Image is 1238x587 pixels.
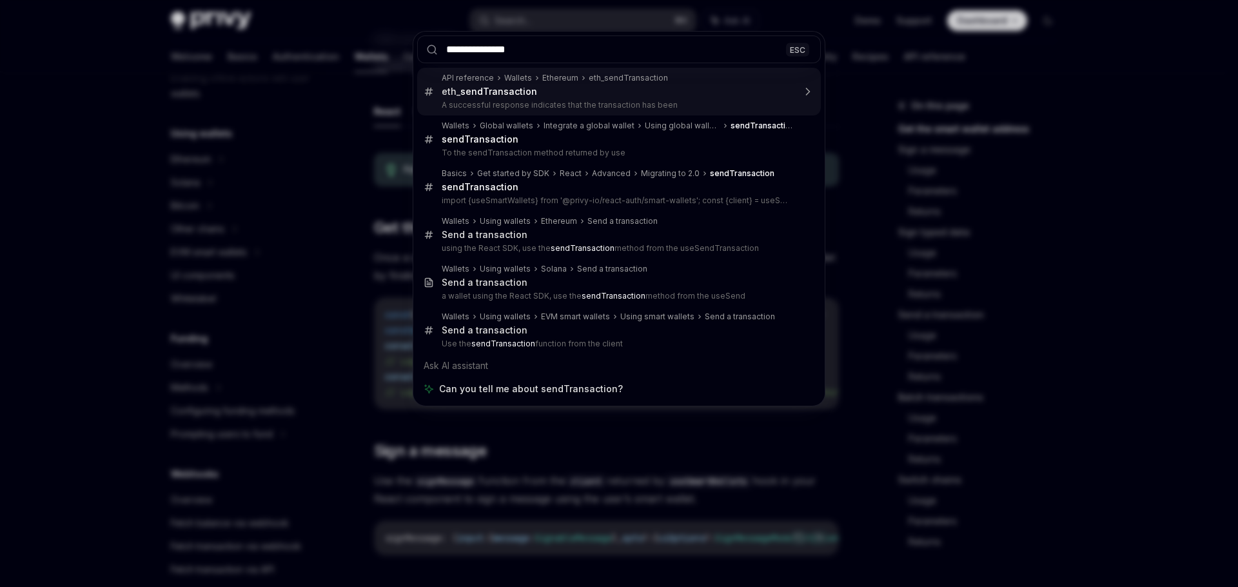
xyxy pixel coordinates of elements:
div: eth_ [442,86,537,97]
span: Can you tell me about sendTransaction? [439,383,623,395]
b: sendTransaction [442,134,518,144]
div: Basics [442,168,467,179]
div: Send a transaction [587,216,658,226]
div: Advanced [592,168,631,179]
p: import {useSmartWallets} from '@privy-io/react-auth/smart-wallets'; const {client} = useSmartWalle [442,195,794,206]
div: Using wallets [480,216,531,226]
div: Send a transaction [442,324,527,336]
div: Send a transaction [705,312,775,322]
div: Send a transaction [577,264,647,274]
div: Wallets [442,312,469,322]
b: sendTransaction [582,291,645,301]
div: Send a transaction [442,229,527,241]
div: Wallets [504,73,532,83]
b: sendTransaction [551,243,614,253]
div: ESC [786,43,809,56]
b: sendTransaction [442,181,518,192]
div: Using global wallets [645,121,720,131]
b: sendTransaction [731,121,795,130]
div: Solana [541,264,567,274]
div: eth_sendTransaction [589,73,668,83]
p: Use the function from the client [442,339,794,349]
p: To the sendTransaction method returned by use [442,148,794,158]
b: sendTransaction [460,86,537,97]
div: Ethereum [542,73,578,83]
div: Wallets [442,264,469,274]
div: EVM smart wallets [541,312,610,322]
div: Using wallets [480,264,531,274]
div: Using wallets [480,312,531,322]
div: Migrating to 2.0 [641,168,700,179]
div: Integrate a global wallet [544,121,634,131]
p: a wallet using the React SDK, use the method from the useSend [442,291,794,301]
div: API reference [442,73,494,83]
div: Send a transaction [442,277,527,288]
div: Ethereum [541,216,577,226]
p: using the React SDK, use the method from the useSendTransaction [442,243,794,254]
b: sendTransaction [710,168,774,178]
p: A successful response indicates that the transaction has been [442,100,794,110]
div: Wallets [442,216,469,226]
div: Using smart wallets [620,312,694,322]
b: sendTransaction [471,339,535,348]
div: Get started by SDK [477,168,549,179]
div: Wallets [442,121,469,131]
div: Ask AI assistant [417,354,821,377]
div: Global wallets [480,121,533,131]
div: React [560,168,582,179]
